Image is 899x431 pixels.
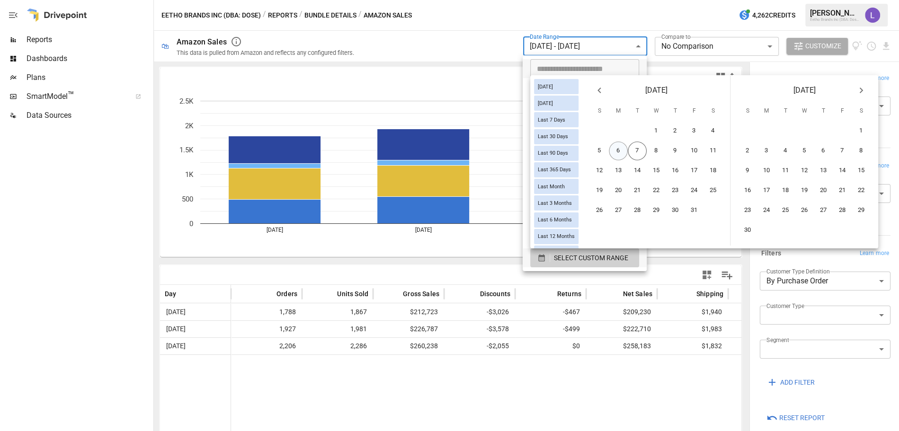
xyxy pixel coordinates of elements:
[704,102,721,121] span: Saturday
[534,200,576,206] span: Last 3 Months
[685,122,703,141] button: 3
[757,141,776,160] button: 3
[534,146,579,161] div: Last 90 Days
[534,100,557,106] span: [DATE]
[703,141,722,160] button: 11
[534,129,579,144] div: Last 30 Days
[590,181,609,200] button: 19
[685,201,703,220] button: 31
[666,181,685,200] button: 23
[534,167,575,173] span: Last 365 Days
[534,133,572,140] span: Last 30 Days
[777,102,794,121] span: Tuesday
[523,211,647,229] li: This Quarter
[815,102,832,121] span: Thursday
[523,154,647,173] li: Last 6 Months
[523,173,647,192] li: Last 12 Months
[523,78,647,97] li: [DATE]
[738,201,757,220] button: 23
[814,201,833,220] button: 27
[757,181,776,200] button: 17
[647,161,666,180] button: 15
[776,181,795,200] button: 18
[666,161,685,180] button: 16
[534,112,579,127] div: Last 7 Days
[534,217,576,223] span: Last 6 Months
[647,181,666,200] button: 22
[523,116,647,135] li: Last 30 Days
[590,81,609,100] button: Previous month
[793,84,816,97] span: [DATE]
[609,161,628,180] button: 13
[666,122,685,141] button: 2
[757,161,776,180] button: 10
[703,161,722,180] button: 18
[852,161,871,180] button: 15
[628,141,647,160] button: 7
[648,102,665,121] span: Wednesday
[590,201,609,220] button: 26
[534,212,579,228] div: Last 6 Months
[523,97,647,116] li: Last 7 Days
[852,201,871,220] button: 29
[666,141,685,160] button: 9
[534,229,579,244] div: Last 12 Months
[666,201,685,220] button: 30
[534,84,557,90] span: [DATE]
[852,122,871,141] button: 1
[534,117,569,123] span: Last 7 Days
[776,201,795,220] button: 25
[758,102,775,121] span: Monday
[685,181,703,200] button: 24
[534,179,579,194] div: Last Month
[814,181,833,200] button: 20
[628,181,647,200] button: 21
[796,102,813,121] span: Wednesday
[757,201,776,220] button: 24
[852,181,871,200] button: 22
[534,233,579,239] span: Last 12 Months
[591,102,608,121] span: Sunday
[628,161,647,180] button: 14
[523,192,647,211] li: Month to Date
[795,181,814,200] button: 19
[738,221,757,240] button: 30
[629,102,646,121] span: Tuesday
[530,248,639,267] button: SELECT CUSTOM RANGE
[738,181,757,200] button: 16
[703,122,722,141] button: 4
[685,141,703,160] button: 10
[628,201,647,220] button: 28
[834,102,851,121] span: Friday
[534,162,579,177] div: Last 365 Days
[523,135,647,154] li: Last 3 Months
[833,201,852,220] button: 28
[609,141,628,160] button: 6
[814,161,833,180] button: 13
[685,161,703,180] button: 17
[776,161,795,180] button: 11
[534,195,579,211] div: Last 3 Months
[795,141,814,160] button: 5
[647,122,666,141] button: 1
[685,102,703,121] span: Friday
[590,161,609,180] button: 12
[703,181,722,200] button: 25
[534,96,579,111] div: [DATE]
[554,252,628,264] span: SELECT CUSTOM RANGE
[590,141,609,160] button: 5
[795,201,814,220] button: 26
[833,161,852,180] button: 14
[645,84,668,97] span: [DATE]
[852,141,871,160] button: 8
[833,141,852,160] button: 7
[609,181,628,200] button: 20
[738,141,757,160] button: 2
[534,150,572,156] span: Last 90 Days
[647,201,666,220] button: 29
[738,161,757,180] button: 9
[534,79,579,94] div: [DATE]
[523,229,647,248] li: Last Quarter
[833,181,852,200] button: 21
[853,102,870,121] span: Saturday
